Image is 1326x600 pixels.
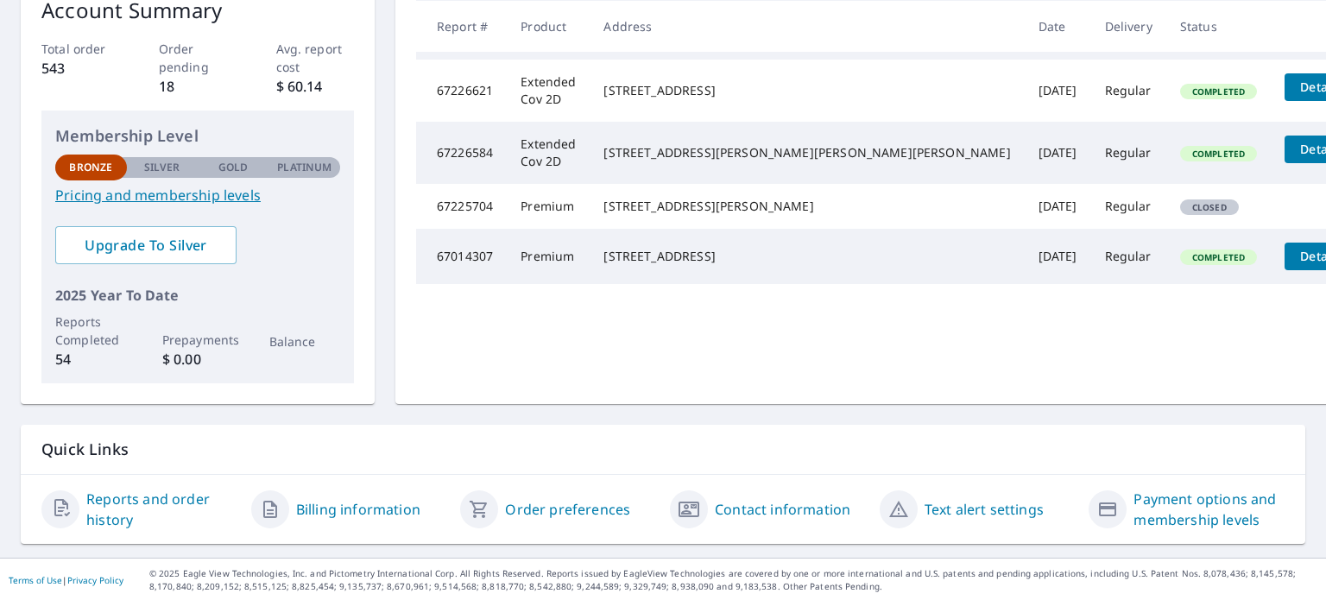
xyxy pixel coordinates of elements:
[55,185,340,205] a: Pricing and membership levels
[9,575,123,585] p: |
[1091,60,1166,122] td: Regular
[1025,122,1091,184] td: [DATE]
[416,229,507,284] td: 67014307
[715,499,850,520] a: Contact information
[41,58,120,79] p: 543
[1091,184,1166,229] td: Regular
[162,331,234,349] p: Prepayments
[416,184,507,229] td: 67225704
[269,332,341,351] p: Balance
[925,499,1044,520] a: Text alert settings
[603,82,1010,99] div: [STREET_ADDRESS]
[55,285,340,306] p: 2025 Year To Date
[1091,229,1166,284] td: Regular
[603,248,1010,265] div: [STREET_ADDRESS]
[1025,184,1091,229] td: [DATE]
[1091,122,1166,184] td: Regular
[149,567,1317,593] p: © 2025 Eagle View Technologies, Inc. and Pictometry International Corp. All Rights Reserved. Repo...
[69,160,112,175] p: Bronze
[1025,229,1091,284] td: [DATE]
[416,60,507,122] td: 67226621
[1025,60,1091,122] td: [DATE]
[55,349,127,369] p: 54
[277,160,331,175] p: Platinum
[1133,489,1285,530] a: Payment options and membership levels
[41,439,1285,460] p: Quick Links
[144,160,180,175] p: Silver
[505,499,630,520] a: Order preferences
[416,122,507,184] td: 67226584
[162,349,234,369] p: $ 0.00
[1182,201,1237,213] span: Closed
[9,574,62,586] a: Terms of Use
[41,40,120,58] p: Total order
[55,226,237,264] a: Upgrade To Silver
[507,122,590,184] td: Extended Cov 2D
[55,124,340,148] p: Membership Level
[296,499,420,520] a: Billing information
[1182,85,1255,98] span: Completed
[69,236,223,255] span: Upgrade To Silver
[507,184,590,229] td: Premium
[603,144,1010,161] div: [STREET_ADDRESS][PERSON_NAME][PERSON_NAME][PERSON_NAME]
[603,198,1010,215] div: [STREET_ADDRESS][PERSON_NAME]
[218,160,248,175] p: Gold
[55,313,127,349] p: Reports Completed
[1182,251,1255,263] span: Completed
[1182,148,1255,160] span: Completed
[159,76,237,97] p: 18
[276,40,355,76] p: Avg. report cost
[276,76,355,97] p: $ 60.14
[507,229,590,284] td: Premium
[159,40,237,76] p: Order pending
[67,574,123,586] a: Privacy Policy
[507,60,590,122] td: Extended Cov 2D
[86,489,237,530] a: Reports and order history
